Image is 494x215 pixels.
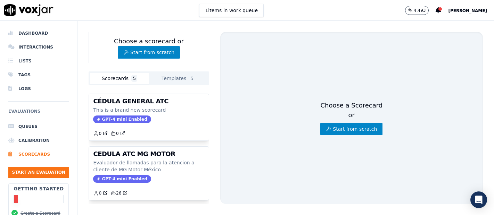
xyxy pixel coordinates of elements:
[90,73,149,84] button: Scorecards
[199,4,264,17] button: 1items in work queue
[14,185,64,192] h2: Getting Started
[89,32,209,63] div: Choose a scorecard or
[189,75,195,82] span: 5
[8,54,69,68] a: Lists
[93,159,204,173] p: Evaluador de llamadas para la atencion a cliente de MG Motor México
[93,131,110,136] button: 0
[405,6,436,15] button: 4,493
[320,123,382,135] button: Start from scratch
[414,8,426,13] p: 4,493
[4,4,53,16] img: voxjar logo
[8,26,69,40] a: Dashboard
[448,6,494,15] button: [PERSON_NAME]
[8,134,69,147] a: Calibration
[93,115,151,123] span: GPT-4 mini Enabled
[8,107,69,120] h6: Evaluations
[131,75,137,82] span: 5
[448,8,487,13] span: [PERSON_NAME]
[149,73,208,84] button: Templates
[8,40,69,54] a: Interactions
[93,190,108,196] a: 0
[93,131,108,136] a: 0
[8,147,69,161] a: Scorecards
[405,6,429,15] button: 4,493
[8,120,69,134] a: Queues
[110,131,125,136] a: 0
[110,190,127,196] a: 26
[320,101,382,135] div: Choose a Scorecard or
[93,190,110,196] button: 0
[93,151,204,157] h3: CEDULA ATC MG MOTOR
[93,175,151,183] span: GPT-4 mini Enabled
[93,98,204,104] h3: CÉDULA GENERAL ATC
[470,191,487,208] div: Open Intercom Messenger
[118,46,180,59] button: Start from scratch
[8,82,69,96] a: Logs
[93,106,204,113] p: This is a brand new scorecard
[8,167,69,178] button: Start an Evaluation
[8,68,69,82] a: Tags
